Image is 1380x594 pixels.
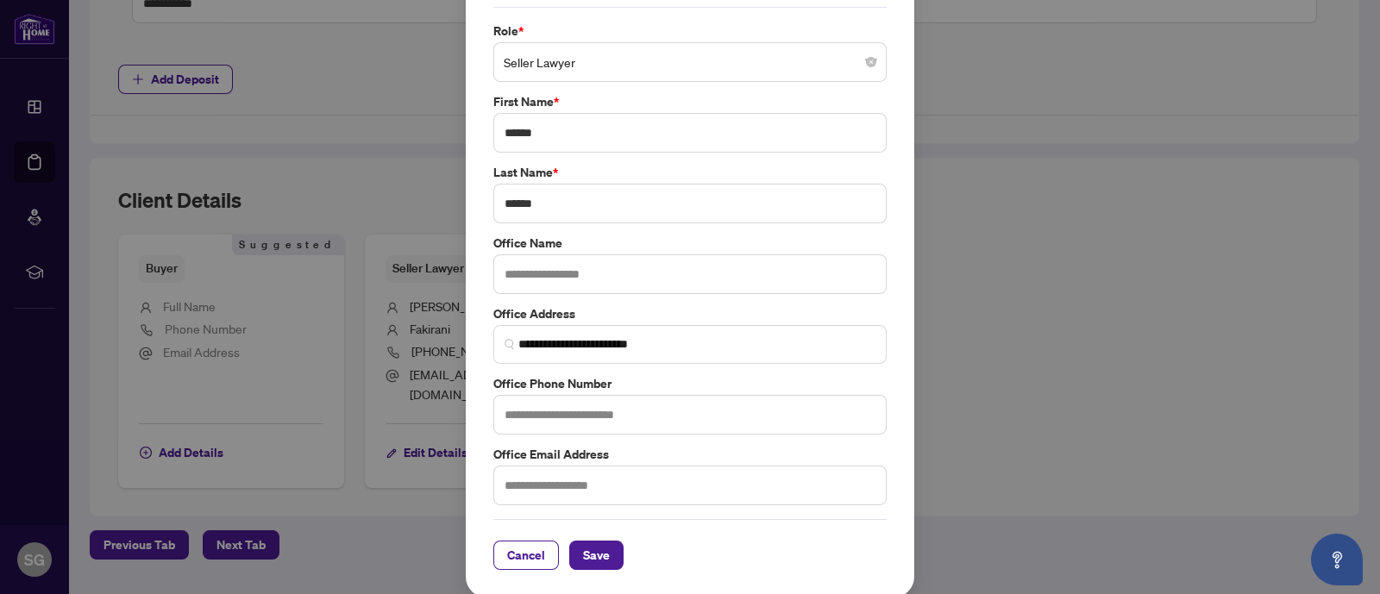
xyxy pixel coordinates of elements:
[504,46,876,78] span: Seller Lawyer
[493,374,887,393] label: Office Phone Number
[493,445,887,464] label: Office Email Address
[493,22,887,41] label: Role
[493,541,559,570] button: Cancel
[493,92,887,111] label: First Name
[1311,534,1363,585] button: Open asap
[493,163,887,182] label: Last Name
[505,339,515,349] img: search_icon
[569,541,624,570] button: Save
[507,541,545,569] span: Cancel
[583,541,610,569] span: Save
[493,234,887,253] label: Office Name
[493,304,887,323] label: Office Address
[866,57,876,67] span: close-circle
